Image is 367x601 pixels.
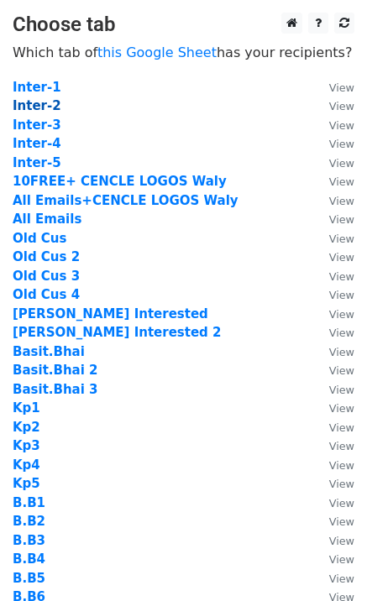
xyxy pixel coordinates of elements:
a: Basit.Bhai 3 [13,382,98,397]
a: View [312,212,354,227]
a: Old Cus 4 [13,287,80,302]
a: Kp3 [13,438,40,453]
a: Kp2 [13,420,40,435]
a: Kp5 [13,476,40,491]
small: View [329,497,354,510]
a: Kp1 [13,400,40,415]
iframe: Chat Widget [283,520,367,601]
small: View [329,402,354,415]
p: Which tab of has your recipients? [13,44,354,61]
a: Old Cus [13,231,66,246]
a: B.B2 [13,514,45,529]
a: this Google Sheet [97,44,217,60]
small: View [329,81,354,94]
a: View [312,400,354,415]
strong: B.B3 [13,533,45,548]
a: View [312,495,354,510]
small: View [329,478,354,490]
a: View [312,231,354,246]
small: View [329,327,354,339]
a: Inter-1 [13,80,61,95]
small: View [329,308,354,321]
a: View [312,193,354,208]
a: Old Cus 3 [13,269,80,284]
a: B.B4 [13,551,45,567]
a: View [312,98,354,113]
a: Inter-3 [13,118,61,133]
small: View [329,364,354,377]
small: View [329,384,354,396]
small: View [329,157,354,170]
a: View [312,363,354,378]
a: View [312,514,354,529]
a: B.B5 [13,571,45,586]
small: View [329,251,354,264]
small: View [329,346,354,358]
a: Basit.Bhai 2 [13,363,98,378]
a: View [312,174,354,189]
small: View [329,119,354,132]
a: View [312,438,354,453]
small: View [329,421,354,434]
a: Inter-2 [13,98,61,113]
a: 10FREE+ CENCLE LOGOS Waly [13,174,227,189]
a: View [312,249,354,264]
h3: Choose tab [13,13,354,37]
small: View [329,175,354,188]
small: View [329,138,354,150]
small: View [329,213,354,226]
small: View [329,459,354,472]
small: View [329,270,354,283]
a: View [312,306,354,321]
a: View [312,325,354,340]
a: View [312,118,354,133]
small: View [329,440,354,452]
a: View [312,136,354,151]
a: View [312,420,354,435]
a: [PERSON_NAME] Interested 2 [13,325,222,340]
a: View [312,382,354,397]
a: Inter-5 [13,155,61,170]
small: View [329,195,354,207]
a: B.B1 [13,495,45,510]
small: View [329,100,354,112]
a: Kp4 [13,457,40,473]
small: View [329,233,354,245]
a: View [312,80,354,95]
a: [PERSON_NAME] Interested [13,306,208,321]
a: Old Cus 2 [13,249,80,264]
a: View [312,269,354,284]
small: View [329,289,354,301]
a: All Emails [13,212,81,227]
a: View [312,457,354,473]
a: View [312,155,354,170]
small: View [329,515,354,528]
a: Basit.Bhai [13,344,85,359]
a: Inter-4 [13,136,61,151]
